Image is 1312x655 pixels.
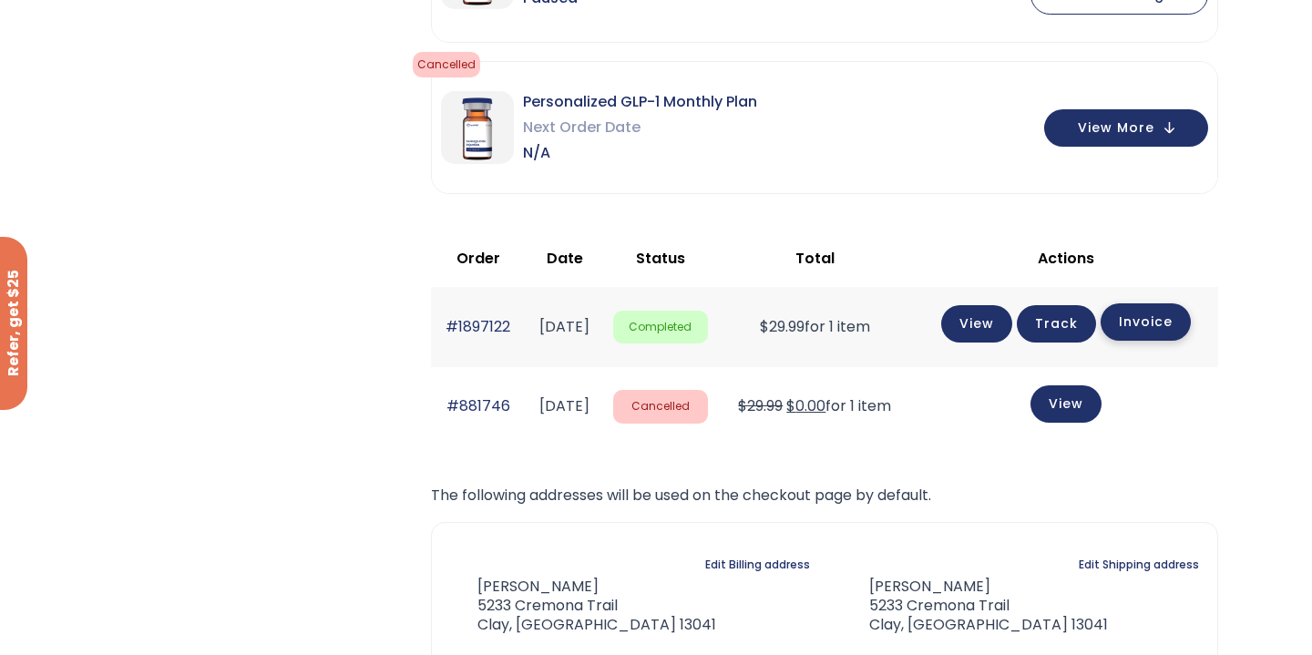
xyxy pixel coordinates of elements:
a: View [941,305,1012,343]
span: Cancelled [613,390,708,424]
a: #1897122 [446,316,510,337]
a: View [1030,385,1102,423]
span: Date [547,248,583,269]
del: $29.99 [738,395,783,416]
span: Total [795,248,835,269]
span: cancelled [413,52,480,77]
time: [DATE] [539,316,589,337]
a: Track [1017,305,1096,343]
span: 29.99 [760,316,805,337]
span: Actions [1038,248,1094,269]
span: Next Order Date [523,115,757,140]
a: #881746 [446,395,510,416]
td: for 1 item [717,367,913,446]
span: N/A [523,140,757,166]
a: Invoice [1101,303,1191,341]
span: Status [636,248,685,269]
address: [PERSON_NAME] 5233 Cremona Trail Clay, [GEOGRAPHIC_DATA] 13041 [450,578,716,634]
button: View More [1044,109,1208,147]
a: Edit Billing address [705,552,810,578]
td: for 1 item [717,287,913,366]
a: Edit Shipping address [1079,552,1199,578]
address: [PERSON_NAME] 5233 Cremona Trail Clay, [GEOGRAPHIC_DATA] 13041 [840,578,1108,634]
span: Completed [613,311,708,344]
span: $ [760,316,769,337]
span: $ [786,395,795,416]
img: Personalized GLP-1 Monthly Plan [441,91,514,164]
span: Order [456,248,500,269]
span: View More [1078,122,1154,134]
span: 0.00 [786,395,825,416]
span: Personalized GLP-1 Monthly Plan [523,89,757,115]
p: The following addresses will be used on the checkout page by default. [431,483,1218,508]
time: [DATE] [539,395,589,416]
